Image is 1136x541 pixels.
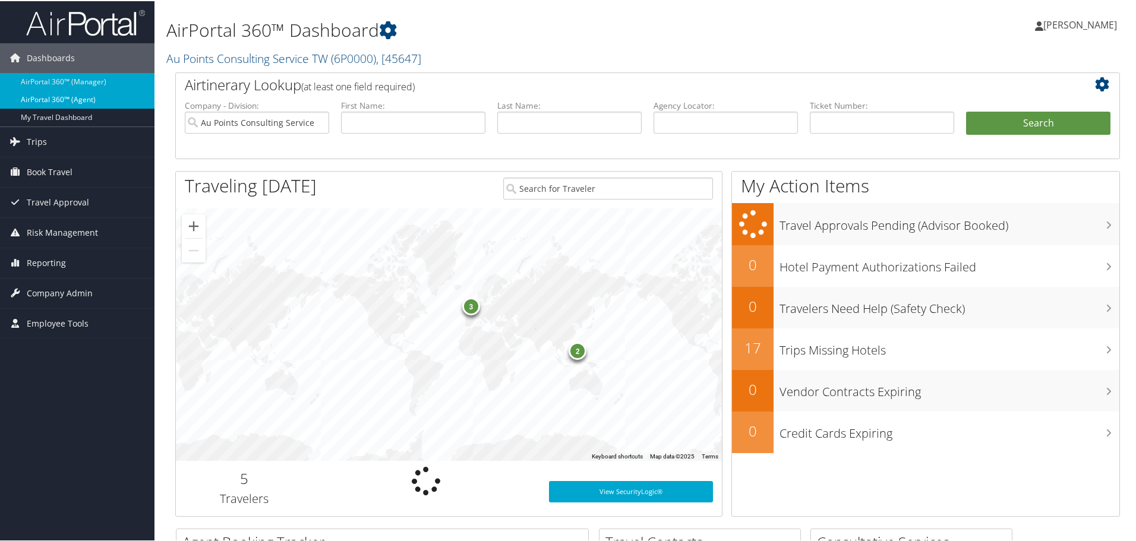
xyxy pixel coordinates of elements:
a: 17Trips Missing Hotels [732,327,1119,369]
h3: Travelers [185,489,304,506]
label: First Name: [341,99,485,110]
a: 0Hotel Payment Authorizations Failed [732,244,1119,286]
span: ( 6P0000 ) [331,49,376,65]
h2: 0 [732,295,774,315]
h1: Traveling [DATE] [185,172,317,197]
span: Dashboards [27,42,75,72]
h2: 0 [732,378,774,398]
h1: My Action Items [732,172,1119,197]
label: Company - Division: [185,99,329,110]
button: Zoom out [182,238,206,261]
img: airportal-logo.png [26,8,145,36]
h2: Airtinerary Lookup [185,74,1032,94]
a: Terms (opens in new tab) [702,452,718,458]
h2: 5 [185,467,304,488]
a: 0Vendor Contracts Expiring [732,369,1119,410]
span: Risk Management [27,217,98,246]
label: Ticket Number: [810,99,954,110]
div: 3 [462,296,479,314]
h2: 0 [732,254,774,274]
input: Search for Traveler [503,176,713,198]
a: 0Credit Cards Expiring [732,410,1119,452]
button: Zoom in [182,213,206,237]
a: Au Points Consulting Service TW [166,49,421,65]
a: Open this area in Google Maps (opens a new window) [179,444,218,460]
a: View SecurityLogic® [549,480,713,501]
span: Company Admin [27,277,93,307]
a: 0Travelers Need Help (Safety Check) [732,286,1119,327]
span: [PERSON_NAME] [1043,17,1117,30]
h1: AirPortal 360™ Dashboard [166,17,808,42]
label: Last Name: [497,99,642,110]
span: Trips [27,126,47,156]
h3: Vendor Contracts Expiring [780,377,1119,399]
span: (at least one field required) [301,79,415,92]
h2: 0 [732,420,774,440]
h3: Trips Missing Hotels [780,335,1119,357]
span: Travel Approval [27,186,89,216]
h2: 17 [732,337,774,357]
img: Google [179,444,218,460]
h3: Travel Approvals Pending (Advisor Booked) [780,210,1119,233]
h3: Hotel Payment Authorizations Failed [780,252,1119,274]
h3: Credit Cards Expiring [780,418,1119,441]
div: 2 [569,341,586,359]
span: Book Travel [27,156,72,186]
span: , [ 45647 ] [376,49,421,65]
button: Search [966,110,1110,134]
h3: Travelers Need Help (Safety Check) [780,293,1119,316]
span: Employee Tools [27,308,89,337]
label: Agency Locator: [654,99,798,110]
a: [PERSON_NAME] [1035,6,1129,42]
button: Keyboard shortcuts [592,451,643,460]
span: Reporting [27,247,66,277]
a: Travel Approvals Pending (Advisor Booked) [732,202,1119,244]
span: Map data ©2025 [650,452,695,458]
